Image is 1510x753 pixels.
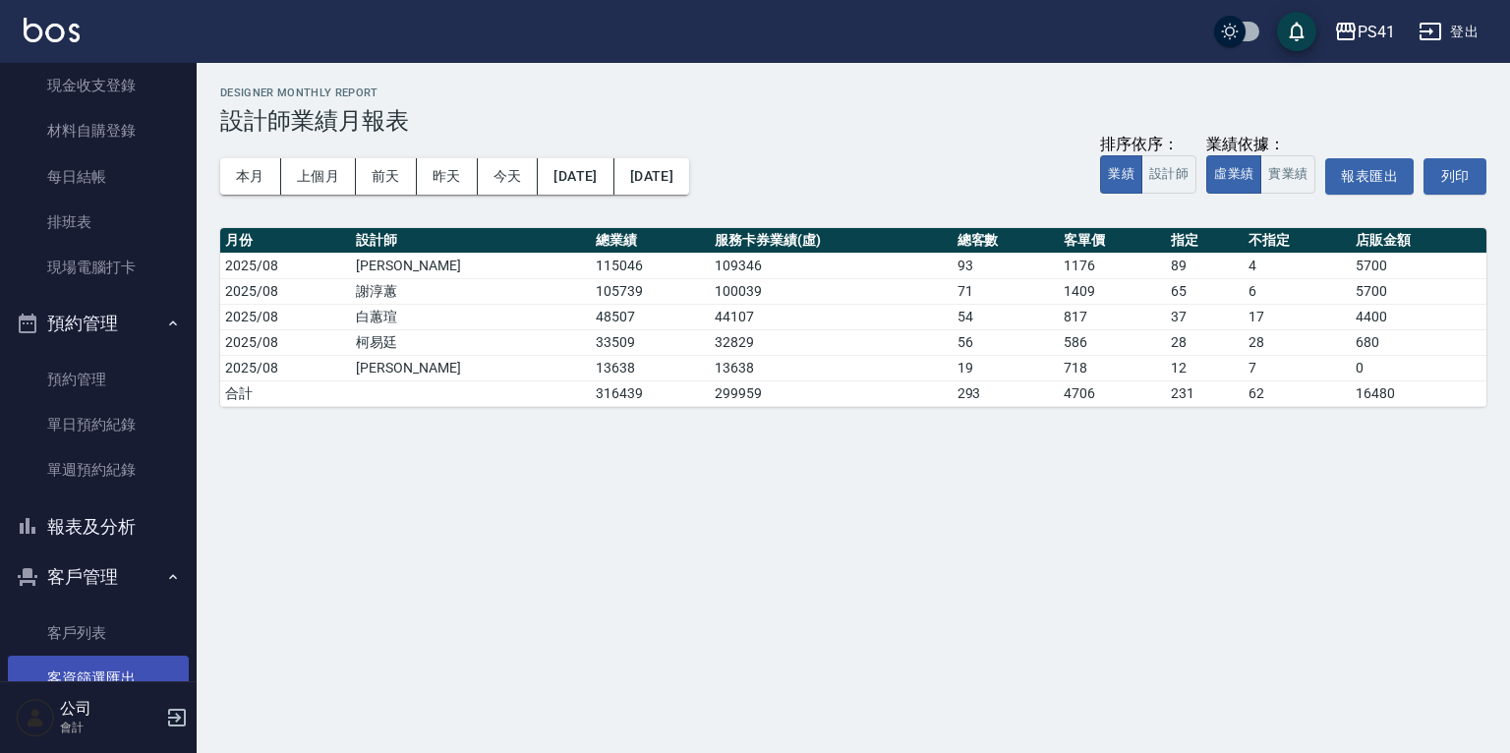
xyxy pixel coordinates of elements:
td: 316439 [591,380,710,406]
td: 817 [1059,304,1166,329]
th: 總客數 [953,228,1060,254]
a: 預約管理 [8,357,189,402]
td: 2025/08 [220,355,351,380]
td: 2025/08 [220,278,351,304]
a: 單日預約紀錄 [8,402,189,447]
a: 排班表 [8,200,189,245]
button: 報表及分析 [8,501,189,552]
th: 客單價 [1059,228,1166,254]
th: 不指定 [1244,228,1351,254]
td: 89 [1166,253,1244,278]
button: 虛業績 [1206,155,1261,194]
button: 預約管理 [8,298,189,349]
td: 4706 [1059,380,1166,406]
img: Logo [24,18,80,42]
button: 今天 [478,158,539,195]
th: 月份 [220,228,351,254]
td: 109346 [710,253,952,278]
td: 293 [953,380,1060,406]
th: 設計師 [351,228,591,254]
div: 排序依序： [1100,135,1196,155]
td: 54 [953,304,1060,329]
th: 總業績 [591,228,710,254]
td: 5700 [1351,278,1486,304]
h2: Designer Monthly Report [220,87,1486,99]
a: 現場電腦打卡 [8,245,189,290]
button: [DATE] [538,158,613,195]
td: 718 [1059,355,1166,380]
td: 100039 [710,278,952,304]
button: 前天 [356,158,417,195]
h5: 公司 [60,699,160,719]
td: 柯易廷 [351,329,591,355]
td: 62 [1244,380,1351,406]
div: PS41 [1358,20,1395,44]
a: 單週預約紀錄 [8,447,189,492]
th: 服務卡券業績(虛) [710,228,952,254]
button: 報表匯出 [1325,158,1414,195]
button: 上個月 [281,158,356,195]
button: [DATE] [614,158,689,195]
td: 12 [1166,355,1244,380]
a: 每日結帳 [8,154,189,200]
td: 1176 [1059,253,1166,278]
a: 客資篩選匯出 [8,656,189,701]
td: 白蕙瑄 [351,304,591,329]
button: PS41 [1326,12,1403,52]
button: 列印 [1423,158,1486,195]
td: 71 [953,278,1060,304]
td: 2025/08 [220,304,351,329]
a: 客戶列表 [8,610,189,656]
td: 4400 [1351,304,1486,329]
button: save [1277,12,1316,51]
td: 4 [1244,253,1351,278]
td: 44107 [710,304,952,329]
td: 680 [1351,329,1486,355]
td: 37 [1166,304,1244,329]
div: 業績依據： [1206,135,1315,155]
td: 299959 [710,380,952,406]
button: 實業績 [1260,155,1315,194]
h3: 設計師業績月報表 [220,107,1486,135]
td: 115046 [591,253,710,278]
table: a dense table [220,228,1486,407]
td: 65 [1166,278,1244,304]
td: 13638 [710,355,952,380]
td: 5700 [1351,253,1486,278]
td: 32829 [710,329,952,355]
td: [PERSON_NAME] [351,355,591,380]
button: 昨天 [417,158,478,195]
td: [PERSON_NAME] [351,253,591,278]
button: 本月 [220,158,281,195]
td: 1409 [1059,278,1166,304]
button: 業績 [1100,155,1142,194]
button: 登出 [1411,14,1486,50]
td: 合計 [220,380,351,406]
p: 會計 [60,719,160,736]
a: 材料自購登錄 [8,108,189,153]
td: 19 [953,355,1060,380]
th: 店販金額 [1351,228,1486,254]
td: 56 [953,329,1060,355]
td: 7 [1244,355,1351,380]
th: 指定 [1166,228,1244,254]
td: 28 [1244,329,1351,355]
td: 2025/08 [220,329,351,355]
td: 2025/08 [220,253,351,278]
td: 16480 [1351,380,1486,406]
td: 28 [1166,329,1244,355]
td: 105739 [591,278,710,304]
td: 6 [1244,278,1351,304]
td: 13638 [591,355,710,380]
td: 48507 [591,304,710,329]
button: 客戶管理 [8,551,189,603]
td: 586 [1059,329,1166,355]
td: 17 [1244,304,1351,329]
td: 93 [953,253,1060,278]
td: 33509 [591,329,710,355]
button: 設計師 [1141,155,1196,194]
a: 現金收支登錄 [8,63,189,108]
td: 0 [1351,355,1486,380]
img: Person [16,698,55,737]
